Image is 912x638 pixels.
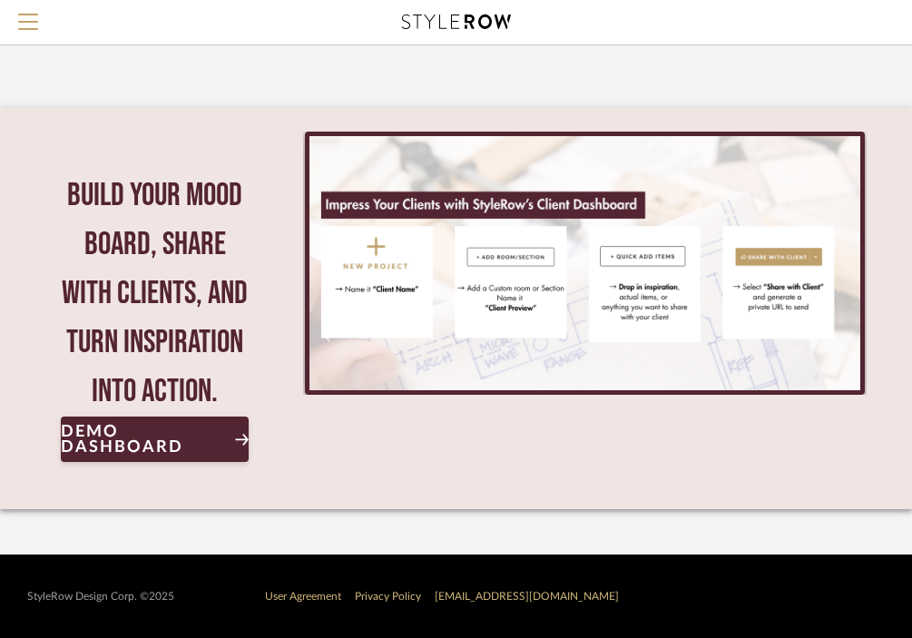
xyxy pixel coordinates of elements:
[61,417,249,462] a: Demo Dashboard
[265,591,341,602] a: User Agreement
[61,423,217,456] span: Demo Dashboard
[355,591,421,602] a: Privacy Policy
[61,172,249,417] div: Build your mood board, share with clients, and turn inspiration into action.
[309,136,860,390] img: StyleRow_Client_Dashboard_Banner__1_.png
[435,591,619,602] a: [EMAIL_ADDRESS][DOMAIN_NAME]
[303,132,867,395] div: 0
[27,590,174,604] div: StyleRow Design Corp. ©2025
